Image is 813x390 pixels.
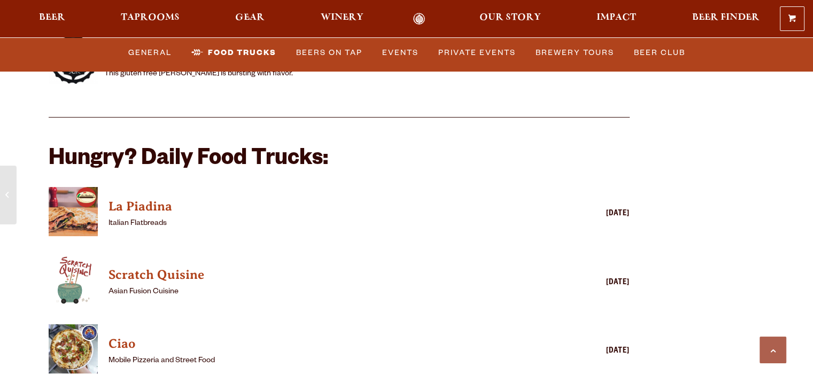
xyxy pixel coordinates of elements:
h4: Ciao [109,336,539,353]
p: Asian Fusion Cuisine [109,286,539,299]
a: Beer Club [630,40,690,65]
a: View Scratch Quisine details (opens in a new window) [109,264,539,286]
span: Winery [321,13,363,22]
img: thumbnail food truck [49,187,98,236]
a: Odell Home [399,13,439,25]
img: thumbnail food truck [49,255,98,305]
span: Beer [39,13,65,22]
img: thumbnail food truck [49,324,98,373]
p: This gluten free [PERSON_NAME] is bursting with flavor. [104,68,293,81]
a: Beer Finder [685,13,766,25]
a: Brewery Tours [531,40,618,65]
span: Impact [597,13,636,22]
a: General [124,40,176,65]
a: Beer [32,13,72,25]
a: Our Story [473,13,548,25]
div: [DATE] [544,277,630,290]
p: Italian Flatbreads [109,217,539,230]
a: Gear [228,13,272,25]
span: Gear [235,13,265,22]
a: View Ciao details (opens in a new window) [109,333,539,355]
a: Private Events [434,40,520,65]
a: View Ciao details (opens in a new window) [49,324,98,379]
div: [DATE] [544,345,630,358]
a: Winery [314,13,370,25]
a: Impact [590,13,643,25]
a: Food Trucks [187,40,281,65]
h4: La Piadina [109,198,539,215]
div: [DATE] [544,208,630,221]
a: Taprooms [114,13,187,25]
a: View La Piadina details (opens in a new window) [49,187,98,242]
a: Beers on Tap [292,40,367,65]
a: View Scratch Quisine details (opens in a new window) [49,255,98,310]
a: View La Piadina details (opens in a new window) [109,196,539,217]
a: Events [378,40,423,65]
span: Taprooms [121,13,180,22]
span: Beer Finder [692,13,759,22]
h2: Hungry? Daily Food Trucks: [49,147,630,173]
span: Our Story [479,13,541,22]
a: Scroll to top [760,337,786,363]
h4: Scratch Quisine [109,267,539,284]
p: Mobile Pizzeria and Street Food [109,355,539,368]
